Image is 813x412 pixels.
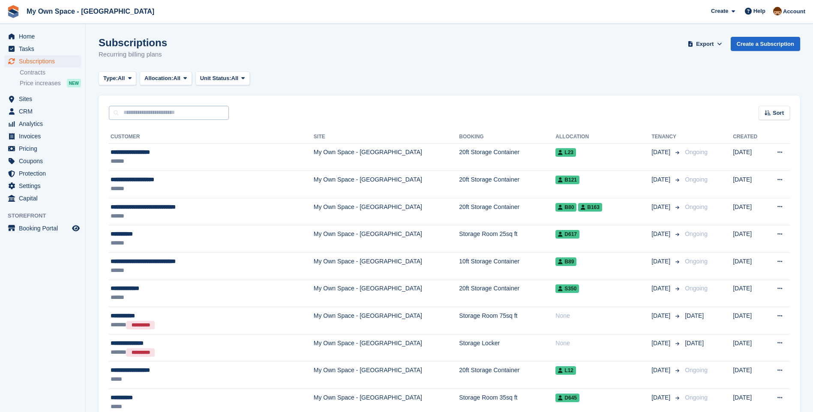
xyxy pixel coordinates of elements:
[578,203,602,212] span: B163
[8,212,85,220] span: Storefront
[4,155,81,167] a: menu
[685,258,708,265] span: Ongoing
[685,203,708,210] span: Ongoing
[314,198,459,225] td: My Own Space - [GEOGRAPHIC_DATA]
[555,366,576,375] span: L12
[555,176,579,184] span: B121
[231,74,239,83] span: All
[555,257,576,266] span: B89
[459,280,555,307] td: 20ft Storage Container
[459,307,555,334] td: Storage Room 75sq ft
[685,340,704,346] span: [DATE]
[118,74,125,83] span: All
[20,69,81,77] a: Contracts
[685,230,708,237] span: Ongoing
[459,130,555,144] th: Booking
[459,171,555,198] td: 20ft Storage Container
[19,167,70,179] span: Protection
[109,130,314,144] th: Customer
[651,284,672,293] span: [DATE]
[651,130,681,144] th: Tenancy
[651,175,672,184] span: [DATE]
[733,253,766,280] td: [DATE]
[140,72,192,86] button: Allocation: All
[651,393,672,402] span: [DATE]
[4,222,81,234] a: menu
[314,171,459,198] td: My Own Space - [GEOGRAPHIC_DATA]
[733,361,766,389] td: [DATE]
[19,93,70,105] span: Sites
[4,55,81,67] a: menu
[773,7,782,15] img: Paula Harris
[685,149,708,155] span: Ongoing
[651,339,672,348] span: [DATE]
[99,37,167,48] h1: Subscriptions
[19,118,70,130] span: Analytics
[773,109,784,117] span: Sort
[173,74,180,83] span: All
[733,307,766,334] td: [DATE]
[686,37,724,51] button: Export
[314,225,459,253] td: My Own Space - [GEOGRAPHIC_DATA]
[103,74,118,83] span: Type:
[23,4,158,18] a: My Own Space - [GEOGRAPHIC_DATA]
[19,130,70,142] span: Invoices
[4,192,81,204] a: menu
[19,55,70,67] span: Subscriptions
[314,361,459,389] td: My Own Space - [GEOGRAPHIC_DATA]
[19,180,70,192] span: Settings
[555,230,579,239] span: D617
[4,167,81,179] a: menu
[651,366,672,375] span: [DATE]
[20,78,81,88] a: Price increases NEW
[4,118,81,130] a: menu
[19,30,70,42] span: Home
[696,40,714,48] span: Export
[200,74,231,83] span: Unit Status:
[99,72,136,86] button: Type: All
[733,225,766,253] td: [DATE]
[555,130,651,144] th: Allocation
[4,93,81,105] a: menu
[4,105,81,117] a: menu
[685,176,708,183] span: Ongoing
[555,339,651,348] div: None
[651,230,672,239] span: [DATE]
[19,105,70,117] span: CRM
[733,143,766,171] td: [DATE]
[459,143,555,171] td: 20ft Storage Container
[555,284,579,293] span: S350
[459,253,555,280] td: 10ft Storage Container
[19,143,70,155] span: Pricing
[314,253,459,280] td: My Own Space - [GEOGRAPHIC_DATA]
[19,222,70,234] span: Booking Portal
[4,143,81,155] a: menu
[783,7,805,16] span: Account
[733,280,766,307] td: [DATE]
[314,307,459,334] td: My Own Space - [GEOGRAPHIC_DATA]
[19,155,70,167] span: Coupons
[733,130,766,144] th: Created
[314,130,459,144] th: Site
[19,192,70,204] span: Capital
[685,285,708,292] span: Ongoing
[651,311,672,320] span: [DATE]
[7,5,20,18] img: stora-icon-8386f47178a22dfd0bd8f6a31ec36ba5ce8667c1dd55bd0f319d3a0aa187defe.svg
[555,203,576,212] span: B80
[459,198,555,225] td: 20ft Storage Container
[4,30,81,42] a: menu
[651,203,672,212] span: [DATE]
[314,334,459,361] td: My Own Space - [GEOGRAPHIC_DATA]
[71,223,81,233] a: Preview store
[555,394,579,402] span: D645
[4,130,81,142] a: menu
[753,7,765,15] span: Help
[711,7,728,15] span: Create
[4,43,81,55] a: menu
[651,257,672,266] span: [DATE]
[651,148,672,157] span: [DATE]
[733,198,766,225] td: [DATE]
[459,361,555,389] td: 20ft Storage Container
[555,148,576,157] span: L23
[195,72,250,86] button: Unit Status: All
